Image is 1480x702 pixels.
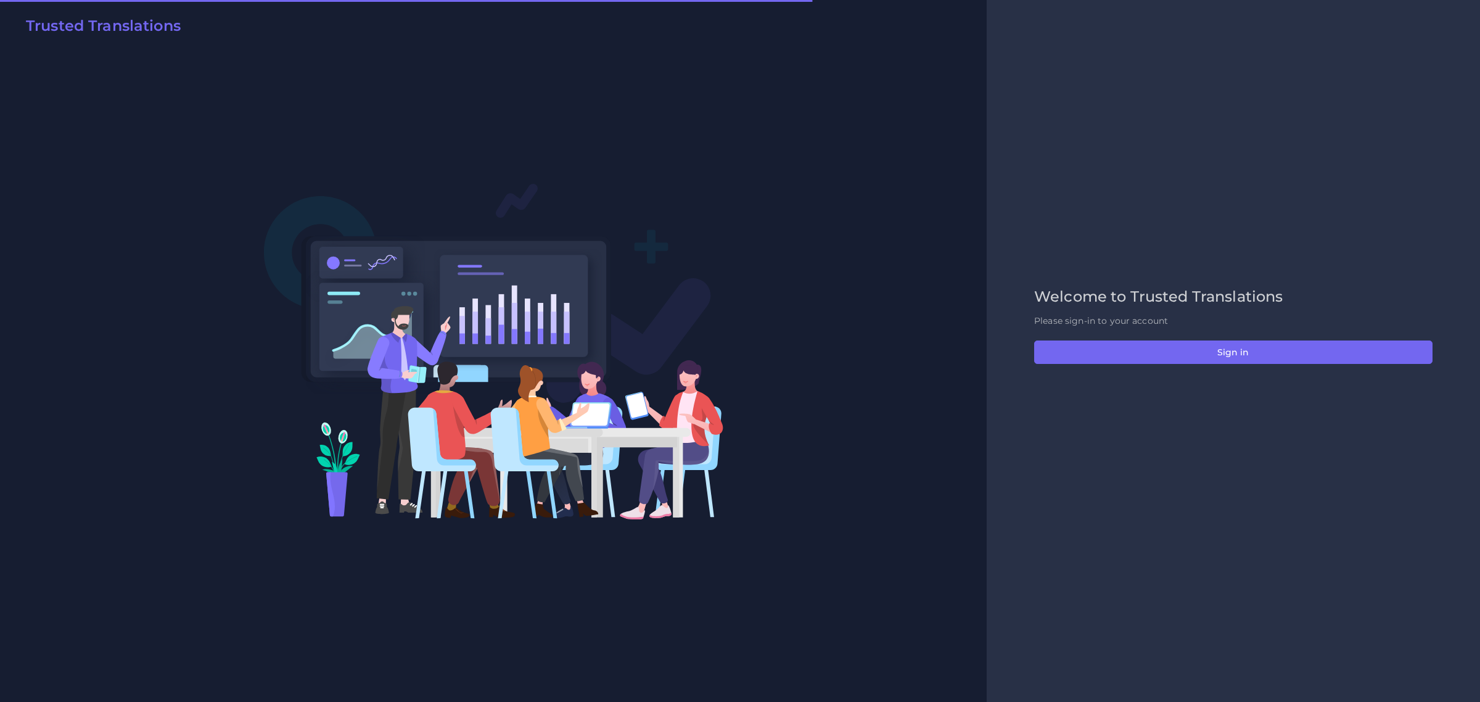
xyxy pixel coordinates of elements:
h2: Welcome to Trusted Translations [1034,288,1433,306]
p: Please sign-in to your account [1034,315,1433,328]
h2: Trusted Translations [26,17,181,35]
img: Login V2 [263,183,724,520]
button: Sign in [1034,341,1433,364]
a: Trusted Translations [17,17,181,39]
